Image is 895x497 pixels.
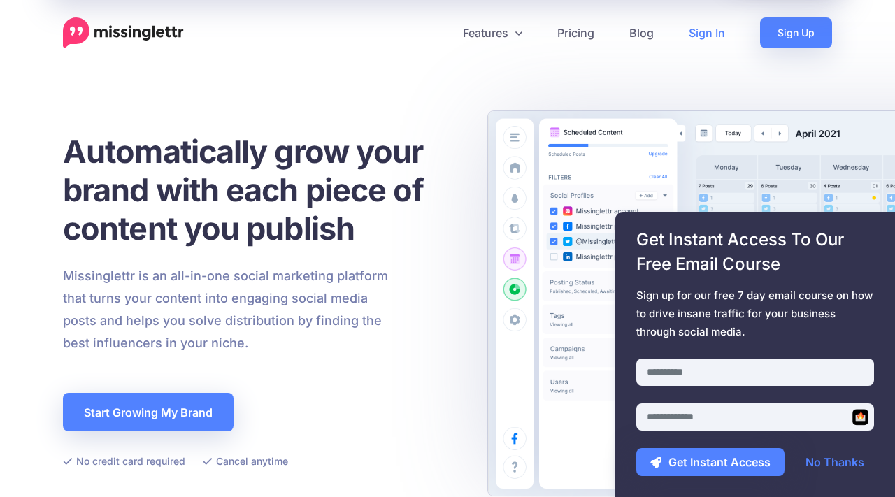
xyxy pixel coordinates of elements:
[445,17,540,48] a: Features
[63,132,458,247] h1: Automatically grow your brand with each piece of content you publish
[612,17,671,48] a: Blog
[63,265,389,354] p: Missinglettr is an all-in-one social marketing platform that turns your content into engaging soc...
[540,17,612,48] a: Pricing
[636,448,785,476] button: Get Instant Access
[63,17,184,48] a: Home
[760,17,832,48] a: Sign Up
[792,448,878,476] a: No Thanks
[671,17,743,48] a: Sign In
[636,227,874,276] span: Get Instant Access To Our Free Email Course
[636,287,874,341] span: Sign up for our free 7 day email course on how to drive insane traffic for your business through ...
